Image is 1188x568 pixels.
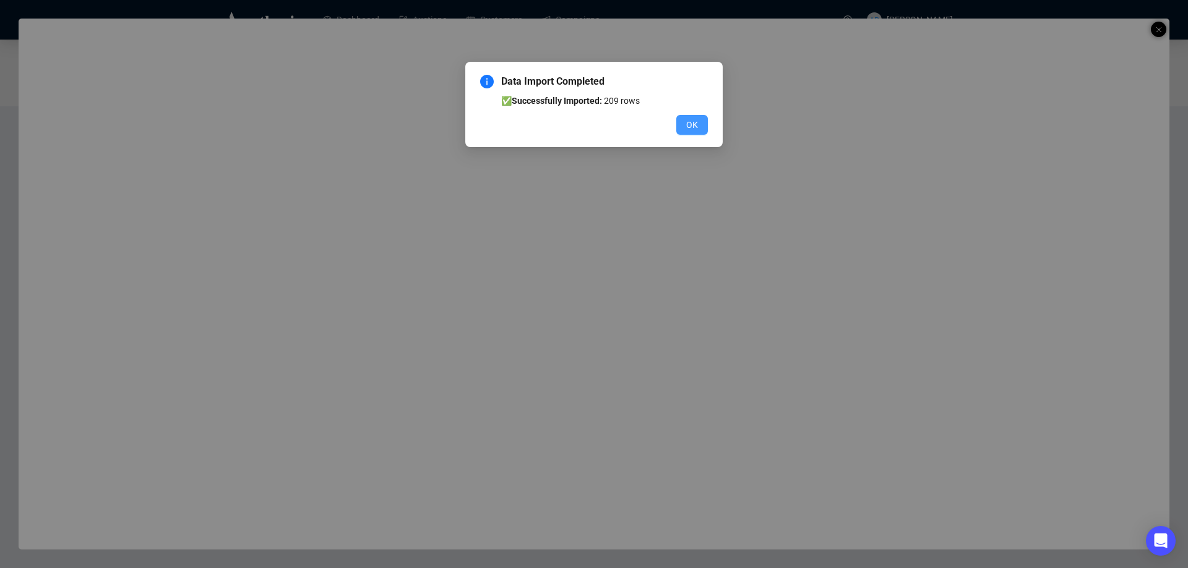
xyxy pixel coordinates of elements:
b: Successfully Imported: [512,96,602,106]
button: OK [676,115,708,135]
span: Data Import Completed [501,74,708,89]
span: OK [686,118,698,132]
div: Open Intercom Messenger [1146,526,1176,556]
span: info-circle [480,75,494,88]
li: ✅ 209 rows [501,94,708,108]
